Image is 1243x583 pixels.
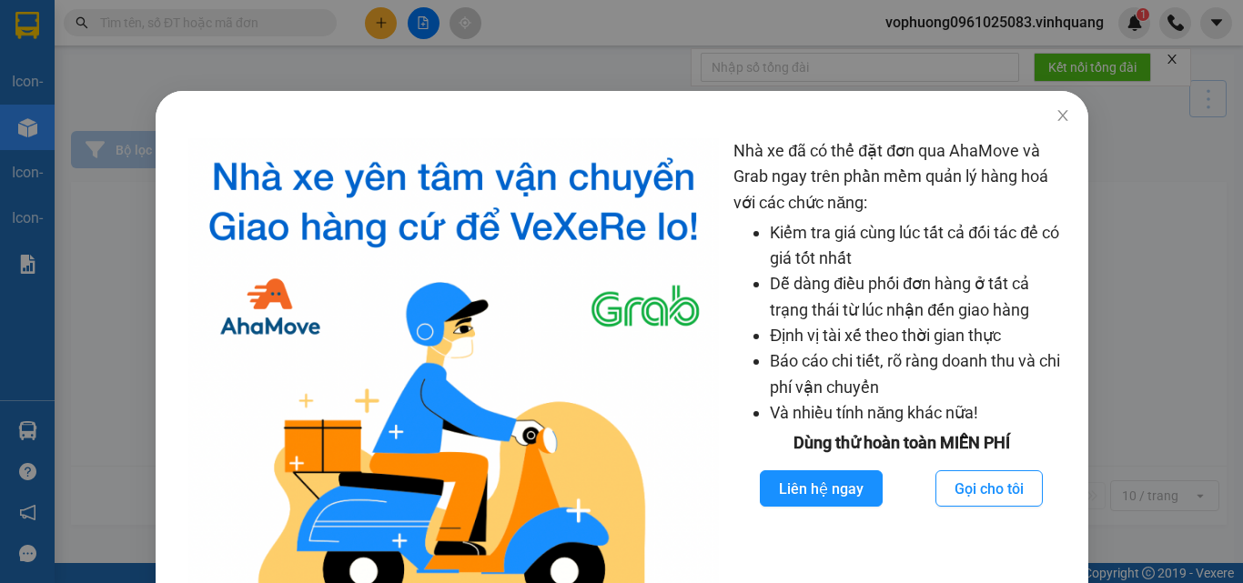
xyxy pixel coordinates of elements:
[770,400,1069,426] li: Và nhiều tính năng khác nữa!
[770,220,1069,272] li: Kiểm tra giá cùng lúc tất cả đối tác để có giá tốt nhất
[779,477,864,500] span: Liên hệ ngay
[760,470,883,507] button: Liên hệ ngay
[935,470,1043,507] button: Gọi cho tôi
[770,348,1069,400] li: Báo cáo chi tiết, rõ ràng doanh thu và chi phí vận chuyển
[733,430,1069,456] div: Dùng thử hoàn toàn MIỄN PHÍ
[1036,91,1087,142] button: Close
[1055,108,1069,123] span: close
[955,477,1024,500] span: Gọi cho tôi
[770,323,1069,348] li: Định vị tài xế theo thời gian thực
[770,271,1069,323] li: Dễ dàng điều phối đơn hàng ở tất cả trạng thái từ lúc nhận đến giao hàng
